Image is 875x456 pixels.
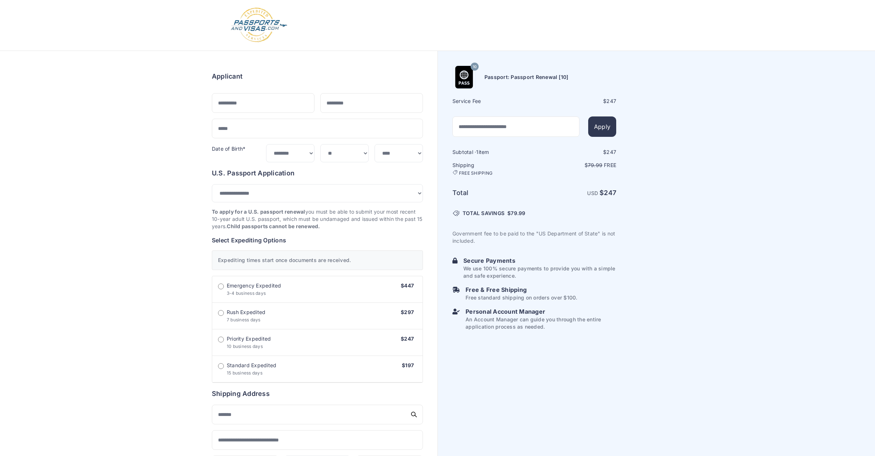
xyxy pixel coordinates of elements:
[599,189,616,197] strong: $
[402,362,414,368] span: $197
[606,149,616,155] span: 247
[604,162,616,168] span: Free
[535,162,616,169] p: $
[452,230,616,245] p: Government fee to be paid to the "US Department of State" is not included.
[452,98,534,105] h6: Service Fee
[453,66,475,88] img: Product Name
[212,71,242,82] h6: Applicant
[459,170,492,176] span: FREE SHIPPING
[606,98,616,104] span: 247
[466,294,577,301] p: Free standard shipping on orders over $100.
[401,282,414,289] span: $447
[230,7,288,43] img: Logo
[535,98,616,105] div: $
[466,285,577,294] h6: Free & Free Shipping
[473,62,476,72] span: 10
[588,162,602,168] span: 79.99
[212,236,423,245] h6: Select Expediting Options
[466,307,616,316] h6: Personal Account Manager
[227,317,261,322] span: 7 business days
[212,208,423,230] p: you must be able to submit your most recent 10-year adult U.S. passport, which must be undamaged ...
[507,210,525,217] span: $
[484,74,568,81] h6: Passport: Passport Renewal [10]
[511,210,525,216] span: 79.99
[212,168,423,178] h6: U.S. Passport Application
[535,148,616,156] div: $
[588,116,616,137] button: Apply
[227,344,263,349] span: 10 business days
[212,250,423,270] div: Expediting times start once documents are received.
[476,149,478,155] span: 1
[587,190,598,196] span: USD
[463,265,616,279] p: We use 100% secure payments to provide you with a simple and safe experience.
[212,209,305,215] strong: To apply for a U.S. passport renewal
[604,189,616,197] span: 247
[227,282,281,289] span: Emergency Expedited
[212,146,245,152] label: Date of Birth*
[463,256,616,265] h6: Secure Payments
[401,309,414,315] span: $297
[452,162,534,176] h6: Shipping
[227,362,276,369] span: Standard Expedited
[212,389,423,399] h6: Shipping Address
[452,148,534,156] h6: Subtotal · item
[463,210,504,217] span: TOTAL SAVINGS
[227,335,271,342] span: Priority Expedited
[227,309,265,316] span: Rush Expedited
[227,290,266,296] span: 3-4 business days
[401,336,414,342] span: $247
[452,188,534,198] h6: Total
[227,370,262,376] span: 15 business days
[466,316,616,330] p: An Account Manager can guide you through the entire application process as needed.
[227,223,320,229] strong: Child passports cannot be renewed.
